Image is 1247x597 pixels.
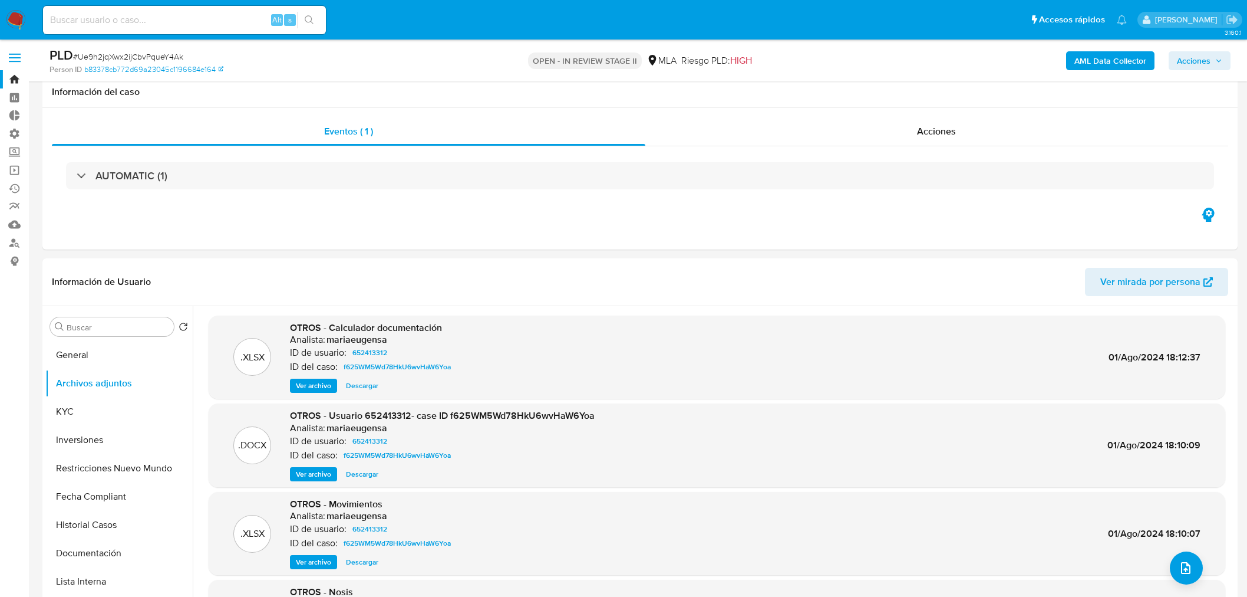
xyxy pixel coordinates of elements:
b: PLD [50,45,73,64]
a: 652413312 [348,434,392,448]
b: Person ID [50,64,82,75]
span: OTROS - Usuario 652413312- case ID f625WM5Wd78HkU6wvHaW6Yoa [290,409,595,422]
input: Buscar usuario o caso... [43,12,326,28]
button: Restricciones Nuevo Mundo [45,454,193,483]
button: AML Data Collector [1066,51,1154,70]
button: Ver mirada por persona [1085,268,1228,296]
button: Inversiones [45,426,193,454]
a: Salir [1226,14,1238,26]
div: AUTOMATIC (1) [66,162,1214,189]
p: .XLSX [240,527,265,540]
button: Documentación [45,539,193,568]
p: andres.vilosio@mercadolibre.com [1155,14,1222,25]
span: Ver archivo [296,556,331,568]
a: b83378cb772d69a23045c1196684e164 [84,64,223,75]
button: Ver archivo [290,555,337,569]
a: f625WM5Wd78HkU6wvHaW6Yoa [339,448,456,462]
button: Ver archivo [290,379,337,393]
button: Lista Interna [45,568,193,596]
button: KYC [45,398,193,426]
span: HIGH [730,54,752,67]
button: upload-file [1170,552,1203,585]
h6: mariaeugensa [326,510,387,522]
a: f625WM5Wd78HkU6wvHaW6Yoa [339,360,456,374]
b: AML Data Collector [1074,51,1146,70]
span: Ver archivo [296,468,331,480]
button: search-icon [297,12,321,28]
button: Ver archivo [290,467,337,481]
button: Descargar [340,467,384,481]
span: 01/Ago/2024 18:10:07 [1108,527,1200,540]
span: Ver archivo [296,380,331,392]
p: Analista: [290,334,325,346]
span: 01/Ago/2024 18:10:09 [1107,438,1200,452]
span: Descargar [346,468,378,480]
h1: Información de Usuario [52,276,151,288]
p: ID de usuario: [290,435,347,447]
button: Volver al orden por defecto [179,322,188,335]
span: f625WM5Wd78HkU6wvHaW6Yoa [344,448,451,462]
p: OPEN - IN REVIEW STAGE II [528,53,642,69]
span: Descargar [346,380,378,392]
h6: mariaeugensa [326,422,387,434]
button: Descargar [340,379,384,393]
span: OTROS - Calculador documentación [290,321,442,334]
p: ID de usuario: [290,523,347,535]
p: ID del caso: [290,361,338,373]
button: Descargar [340,555,384,569]
button: General [45,341,193,369]
a: 652413312 [348,522,392,536]
button: Buscar [55,322,64,332]
span: 652413312 [352,522,387,536]
span: 652413312 [352,434,387,448]
p: .XLSX [240,351,265,364]
span: Descargar [346,556,378,568]
span: # Ue9h2jqXwx2ijCbvPqueY4Ak [73,51,183,63]
p: Analista: [290,422,325,434]
h6: mariaeugensa [326,334,387,346]
h1: Información del caso [52,86,1228,98]
p: ID del caso: [290,450,338,461]
span: Accesos rápidos [1039,14,1105,26]
button: Historial Casos [45,511,193,539]
input: Buscar [67,322,169,333]
span: Eventos ( 1 ) [324,124,373,138]
button: Acciones [1169,51,1230,70]
p: ID del caso: [290,537,338,549]
a: 652413312 [348,346,392,360]
span: s [288,14,292,25]
span: 01/Ago/2024 18:12:37 [1109,350,1200,364]
span: 652413312 [352,346,387,360]
button: Fecha Compliant [45,483,193,511]
p: Analista: [290,510,325,522]
p: ID de usuario: [290,347,347,359]
span: Alt [272,14,282,25]
a: f625WM5Wd78HkU6wvHaW6Yoa [339,536,456,550]
span: Acciones [1177,51,1210,70]
span: OTROS - Movimientos [290,497,382,511]
a: Notificaciones [1117,15,1127,25]
div: MLA [646,54,677,67]
span: f625WM5Wd78HkU6wvHaW6Yoa [344,536,451,550]
h3: AUTOMATIC (1) [95,169,167,182]
span: Acciones [917,124,956,138]
span: Ver mirada por persona [1100,268,1200,296]
button: Archivos adjuntos [45,369,193,398]
span: Riesgo PLD: [681,54,752,67]
p: .DOCX [238,439,266,452]
span: f625WM5Wd78HkU6wvHaW6Yoa [344,360,451,374]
